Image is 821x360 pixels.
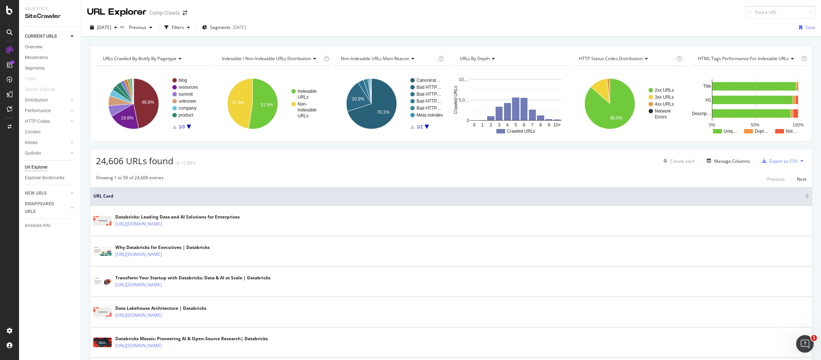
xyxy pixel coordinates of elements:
[458,53,561,65] h4: URLs by Depth
[797,175,806,183] button: Next
[25,54,76,62] a: Movements
[796,22,815,33] button: Save
[25,200,62,216] div: DISAPPEARED URLS
[498,122,501,128] text: 3
[298,107,317,113] text: Indexable
[115,220,162,228] a: [URL][DOMAIN_NAME]
[101,53,205,65] h4: URLs Crawled By Botify By pagetype
[704,157,750,165] button: Manage Columns
[232,100,245,105] text: 47.5%
[25,190,46,197] div: NEW URLS
[334,72,448,136] svg: A chart.
[181,160,196,166] div: +2.88%
[25,43,76,51] a: Overview
[786,129,797,134] text: Not…
[792,122,804,128] text: 100%
[25,107,68,115] a: Performance
[796,335,814,353] iframe: Intercom live chat
[540,122,542,128] text: 8
[115,214,240,220] div: Databricks: Leading Data and AI Solutions for Enterprises
[298,95,309,100] text: URLs
[467,118,470,123] text: 0
[339,53,437,65] h4: Non-Indexable URLs Main Reason
[755,129,768,134] text: Dupl…
[797,176,806,182] div: Next
[25,200,68,216] a: DISAPPEARED URLS
[811,335,817,341] span: 1
[454,86,459,114] text: Crawled URLs
[579,55,643,62] span: HTTP Status Codes Distribution
[25,164,48,171] div: Url Explorer
[655,109,671,114] text: Network
[697,53,800,65] h4: HTML Tags Performance for Indexable URLs
[767,175,785,183] button: Previous
[233,24,246,30] div: [DATE]
[149,9,180,16] div: Comp Crawls
[172,24,184,30] div: Filters
[482,122,484,128] text: 1
[25,86,55,93] div: Search Engines
[714,158,750,164] div: Manage Columns
[298,89,317,94] text: Indexable
[25,118,68,125] a: HTTP Codes
[25,33,68,40] a: CURRENT URLS
[115,275,270,281] div: Transform Your Startup with Databricks: Data & AI at Scale | Databricks
[142,100,154,105] text: 46.8%
[759,155,798,167] button: Export as CSV
[96,72,210,136] svg: A chart.
[453,72,567,136] div: A chart.
[25,6,75,12] div: Analytics
[25,164,76,171] a: Url Explorer
[417,78,440,83] text: Canonical…
[93,338,112,347] img: main image
[183,10,187,15] div: arrow-right-arrow-left
[25,33,57,40] div: CURRENT URLS
[179,106,197,111] text: company
[103,55,176,62] span: URLs Crawled By Botify By pagetype
[25,65,76,72] a: Segments
[120,23,126,30] span: vs
[261,102,273,107] text: 52.5%
[93,193,803,199] span: URL Card
[179,78,187,83] text: blog
[25,43,42,51] div: Overview
[298,113,309,118] text: URLs
[473,122,476,128] text: 0
[199,22,249,33] button: Segments[DATE]
[161,22,193,33] button: Filters
[115,244,210,251] div: Why Databricks for Executives | Databricks
[691,72,806,136] div: A chart.
[692,111,711,116] text: Descrip…
[655,95,674,100] text: 3xx URLs
[25,139,38,147] div: Inlinks
[553,122,561,128] text: 10+
[222,55,311,62] span: Indexable / Non-Indexable URLs distribution
[115,312,162,319] a: [URL][DOMAIN_NAME]
[417,85,441,90] text: Bad HTTP…
[25,150,41,157] div: Outlinks
[523,122,526,128] text: 6
[25,12,75,21] div: SiteCrawler
[705,98,711,103] text: H1
[507,129,535,134] text: Crawled URLs
[25,222,51,229] div: Analysis Info
[96,175,164,183] div: Showing 1 to 50 of 24,606 entries
[417,99,441,104] text: Bad HTTP…
[745,6,815,19] input: Find a URL
[655,114,667,120] text: Errors
[298,102,307,107] text: Non-
[121,115,133,121] text: 19.8%
[179,99,196,104] text: unknown
[93,277,112,286] img: main image
[417,106,441,111] text: Bad HTTP…
[25,174,76,182] a: Explorer Bookmarks
[25,65,45,72] div: Segments
[126,22,155,33] button: Previous
[459,77,470,82] text: 10,…
[210,24,231,30] span: Segments
[655,88,674,93] text: 2xx URLs
[670,158,695,164] div: Create alert
[724,129,737,134] text: Uniq…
